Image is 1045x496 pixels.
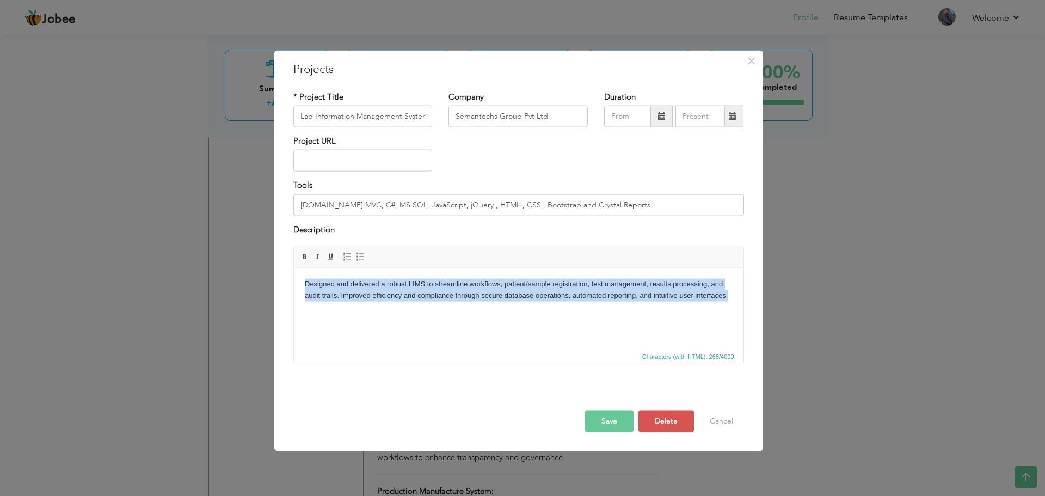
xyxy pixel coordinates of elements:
input: From [604,106,651,127]
button: Close [743,52,760,69]
label: Project URL [293,136,336,147]
button: Cancel [699,411,744,432]
a: Insert/Remove Bulleted List [354,251,366,263]
label: Company [448,91,484,102]
span: Characters (with HTML): 268/4000 [640,352,736,362]
label: Description [293,224,335,235]
input: Present [675,106,725,127]
div: Statistics [640,352,737,362]
span: × [747,51,756,70]
a: Insert/Remove Numbered List [341,251,353,263]
button: Save [585,411,634,432]
label: Duration [604,91,636,102]
iframe: Rich Text Editor, projectEditor [294,268,743,350]
label: Tools [293,180,312,191]
a: Underline [325,251,337,263]
a: Italic [312,251,324,263]
button: Delete [638,411,694,432]
h3: Projects [293,61,744,77]
label: * Project Title [293,91,343,102]
a: Bold [299,251,311,263]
